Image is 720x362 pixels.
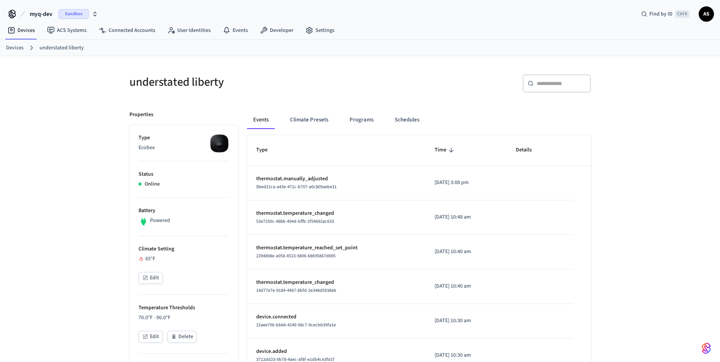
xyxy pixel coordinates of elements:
p: Type [139,134,229,142]
button: Edit [139,331,163,343]
button: Events [247,111,275,129]
p: 70.0°F - 90.0°F [139,314,229,322]
span: myq-dev [30,9,52,19]
button: Schedules [389,111,425,129]
p: Ecobee [139,144,229,152]
a: ACS Systems [41,24,93,37]
div: 65°F [139,255,229,263]
p: thermostat.manually_adjusted [256,175,416,183]
p: [DATE] 10:40 am [435,248,498,256]
button: Programs [343,111,380,129]
p: [DATE] 10:48 am [435,213,498,221]
span: Sandbox [58,9,89,19]
div: Find by IDCtrl K [635,7,696,21]
button: Climate Presets [284,111,334,129]
h5: understated liberty [129,74,356,90]
button: AS [699,6,714,22]
p: thermostat.temperature_changed [256,209,416,217]
span: Time [435,144,456,156]
p: Temperature Thresholds [139,304,229,312]
span: 22aee706-bb66-4149-98c7-9cecbb39fa1e [256,322,336,328]
p: [DATE] 3:08 pm [435,179,498,187]
p: Properties [129,111,153,119]
a: Devices [6,44,24,52]
a: Connected Accounts [93,24,161,37]
p: [DATE] 10:30 am [435,351,498,359]
p: Status [139,170,229,178]
span: 9bed21ca-a43e-471c-b707-a0c809aebe31 [256,184,337,190]
p: Climate Setting [139,245,229,253]
a: Events [217,24,254,37]
p: device.connected [256,313,416,321]
p: thermostat.temperature_reached_set_point [256,244,416,252]
p: device.added [256,348,416,356]
p: [DATE] 10:30 am [435,317,498,325]
p: Powered [150,217,170,225]
span: Type [256,144,277,156]
a: Devices [2,24,41,37]
span: 2294898e-a058-4523-9806-68695867d695 [256,253,336,259]
span: Ctrl K [675,10,690,18]
span: Find by ID [649,10,673,18]
p: [DATE] 10:40 am [435,282,498,290]
button: Delete [167,331,197,343]
p: Online [145,180,160,188]
span: 14d77e7e-9184-4467-8bfd-2e348d5938eb [256,287,336,294]
span: Details [516,144,542,156]
a: User Identities [161,24,217,37]
img: ecobee_lite_3 [210,134,229,153]
p: Battery [139,207,229,215]
img: SeamLogoGradient.69752ec5.svg [702,342,711,354]
span: AS [700,7,713,21]
span: 53e7250c-486b-494d-bffb-2f54692ac633 [256,218,334,225]
button: Edit [139,272,163,284]
a: Settings [299,24,340,37]
p: thermostat.temperature_changed [256,279,416,286]
a: Developer [254,24,299,37]
a: understated liberty [39,44,84,52]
